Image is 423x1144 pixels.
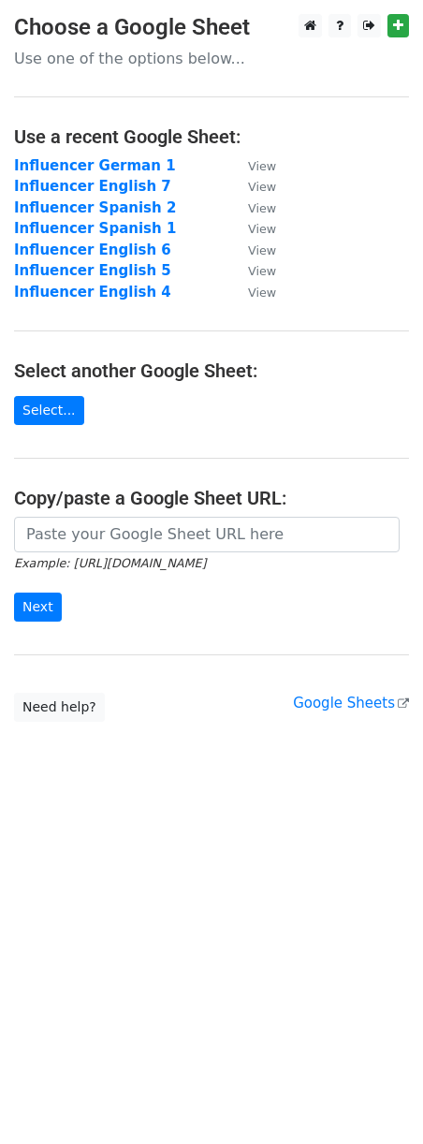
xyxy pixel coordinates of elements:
a: Influencer English 5 [14,262,171,279]
h4: Copy/paste a Google Sheet URL: [14,487,409,509]
a: View [229,199,276,216]
small: View [248,159,276,173]
small: View [248,286,276,300]
a: View [229,284,276,301]
a: Google Sheets [293,695,409,711]
a: Select... [14,396,84,425]
small: View [248,222,276,236]
small: View [248,264,276,278]
small: View [248,243,276,257]
a: Influencer English 4 [14,284,171,301]
input: Paste your Google Sheet URL here [14,517,400,552]
a: View [229,242,276,258]
a: Need help? [14,693,105,722]
input: Next [14,593,62,622]
small: Example: [URL][DOMAIN_NAME] [14,556,206,570]
a: View [229,262,276,279]
a: Influencer Spanish 2 [14,199,176,216]
a: Influencer English 6 [14,242,171,258]
a: View [229,157,276,174]
a: View [229,220,276,237]
a: Influencer German 1 [14,157,176,174]
a: View [229,178,276,195]
h4: Select another Google Sheet: [14,359,409,382]
small: View [248,201,276,215]
h3: Choose a Google Sheet [14,14,409,41]
p: Use one of the options below... [14,49,409,68]
h4: Use a recent Google Sheet: [14,125,409,148]
small: View [248,180,276,194]
a: Influencer English 7 [14,178,171,195]
a: Influencer Spanish 1 [14,220,176,237]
